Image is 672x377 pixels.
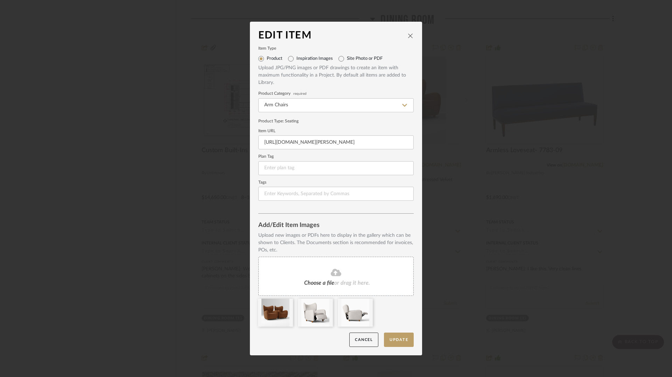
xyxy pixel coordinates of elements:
input: Enter URL [258,135,414,149]
input: Enter Keywords, Separated by Commas [258,187,414,201]
label: Product [267,56,282,62]
input: Enter plan tag [258,161,414,175]
label: Item URL [258,129,414,133]
div: Upload JPG/PNG images or PDF drawings to create an item with maximum functionality in a Project. ... [258,64,414,86]
label: Item Type [258,47,414,50]
label: Tags [258,181,414,184]
div: Add/Edit Item Images [258,222,414,229]
span: or drag it here. [334,280,370,286]
input: Type a category to search and select [258,98,414,112]
button: Cancel [349,333,378,347]
span: : Seating [283,119,299,123]
button: Update [384,333,414,347]
div: Product Type [258,118,414,124]
div: Edit Item [258,30,407,41]
mat-radio-group: Select item type [258,53,414,64]
label: Site Photo or PDF [347,56,383,62]
div: Upload new images or PDFs here to display in the gallery which can be shown to Clients. The Docum... [258,232,414,254]
label: Product Category [258,92,414,95]
button: close [407,33,414,39]
label: Inspiration Images [296,56,333,62]
label: Plan Tag [258,155,414,158]
span: required [293,92,307,95]
span: Choose a file [304,280,334,286]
